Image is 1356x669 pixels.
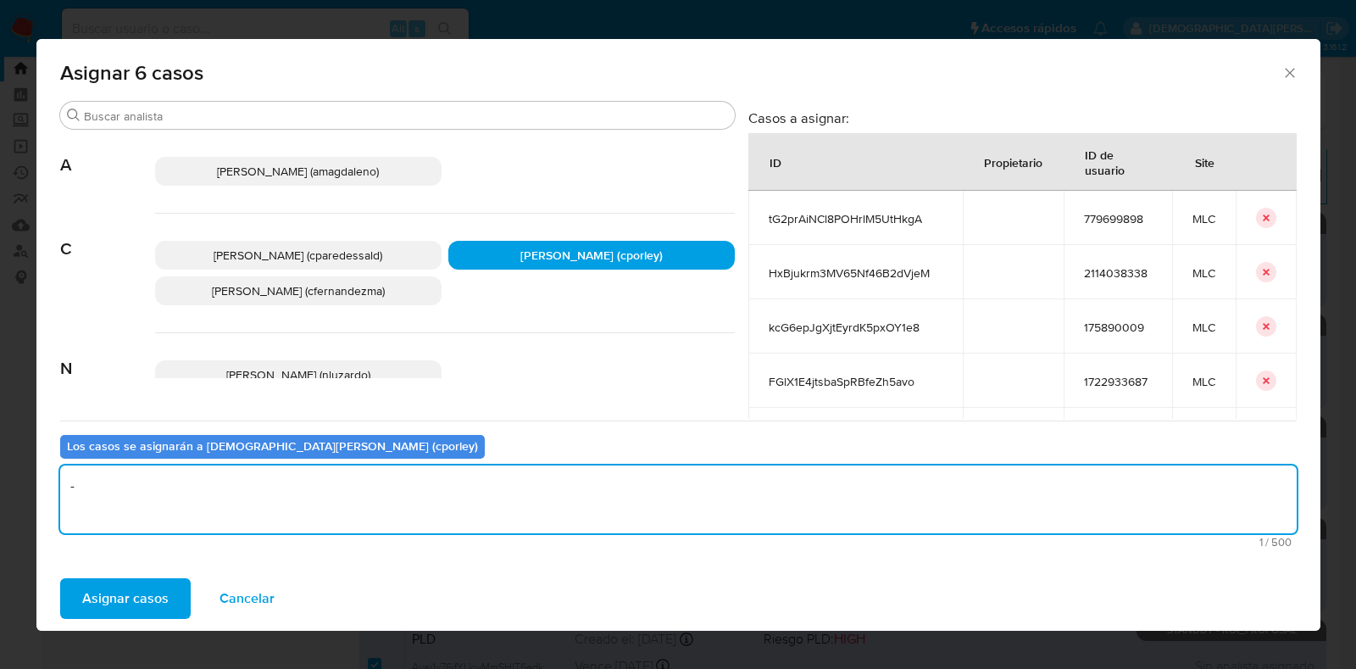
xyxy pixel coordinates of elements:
button: Cancelar [197,578,297,619]
button: icon-button [1256,262,1276,282]
span: Máximo 500 caracteres [65,537,1292,548]
button: Asignar casos [60,578,191,619]
textarea: - [60,466,1297,533]
span: A [60,130,155,176]
span: C [60,214,155,259]
div: ID [749,142,802,182]
span: [PERSON_NAME] (nluzardo) [226,366,370,383]
div: [PERSON_NAME] (cfernandezma) [155,276,442,305]
span: [PERSON_NAME] (cparedessald) [214,247,382,264]
span: 175890009 [1084,320,1152,335]
div: [PERSON_NAME] (nluzardo) [155,360,442,389]
span: tG2prAiNCl8POHrlM5UtHkgA [769,211,942,226]
span: Asignar casos [82,580,169,617]
span: FGlX1E4jtsbaSpRBfeZh5avo [769,374,942,389]
div: [PERSON_NAME] (cparedessald) [155,241,442,270]
h3: Casos a asignar: [748,109,1297,126]
span: HxBjukrm3MV65Nf46B2dVjeM [769,265,942,281]
div: Propietario [964,142,1063,182]
span: Cancelar [220,580,275,617]
span: MLC [1192,211,1215,226]
b: Los casos se asignarán a [DEMOGRAPHIC_DATA][PERSON_NAME] (cporley) [67,438,478,454]
span: N [60,333,155,379]
div: assign-modal [36,39,1320,631]
span: 779699898 [1084,211,1152,226]
span: [PERSON_NAME] (cfernandezma) [212,282,385,299]
div: [PERSON_NAME] (amagdaleno) [155,157,442,186]
button: icon-button [1256,371,1276,391]
span: 1722933687 [1084,374,1152,389]
button: icon-button [1256,208,1276,228]
button: icon-button [1256,316,1276,337]
span: MLC [1192,265,1215,281]
div: ID de usuario [1064,134,1171,190]
input: Buscar analista [84,109,728,124]
span: MLC [1192,374,1215,389]
span: [PERSON_NAME] (cporley) [520,247,663,264]
button: Cerrar ventana [1281,64,1297,80]
span: [PERSON_NAME] (amagdaleno) [217,163,379,180]
div: [PERSON_NAME] (cporley) [448,241,735,270]
button: Buscar [67,109,81,122]
span: Asignar 6 casos [60,63,1282,83]
span: kcG6epJgXjtEyrdK5pxOY1e8 [769,320,942,335]
span: 2114038338 [1084,265,1152,281]
div: Site [1175,142,1235,182]
span: MLC [1192,320,1215,335]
